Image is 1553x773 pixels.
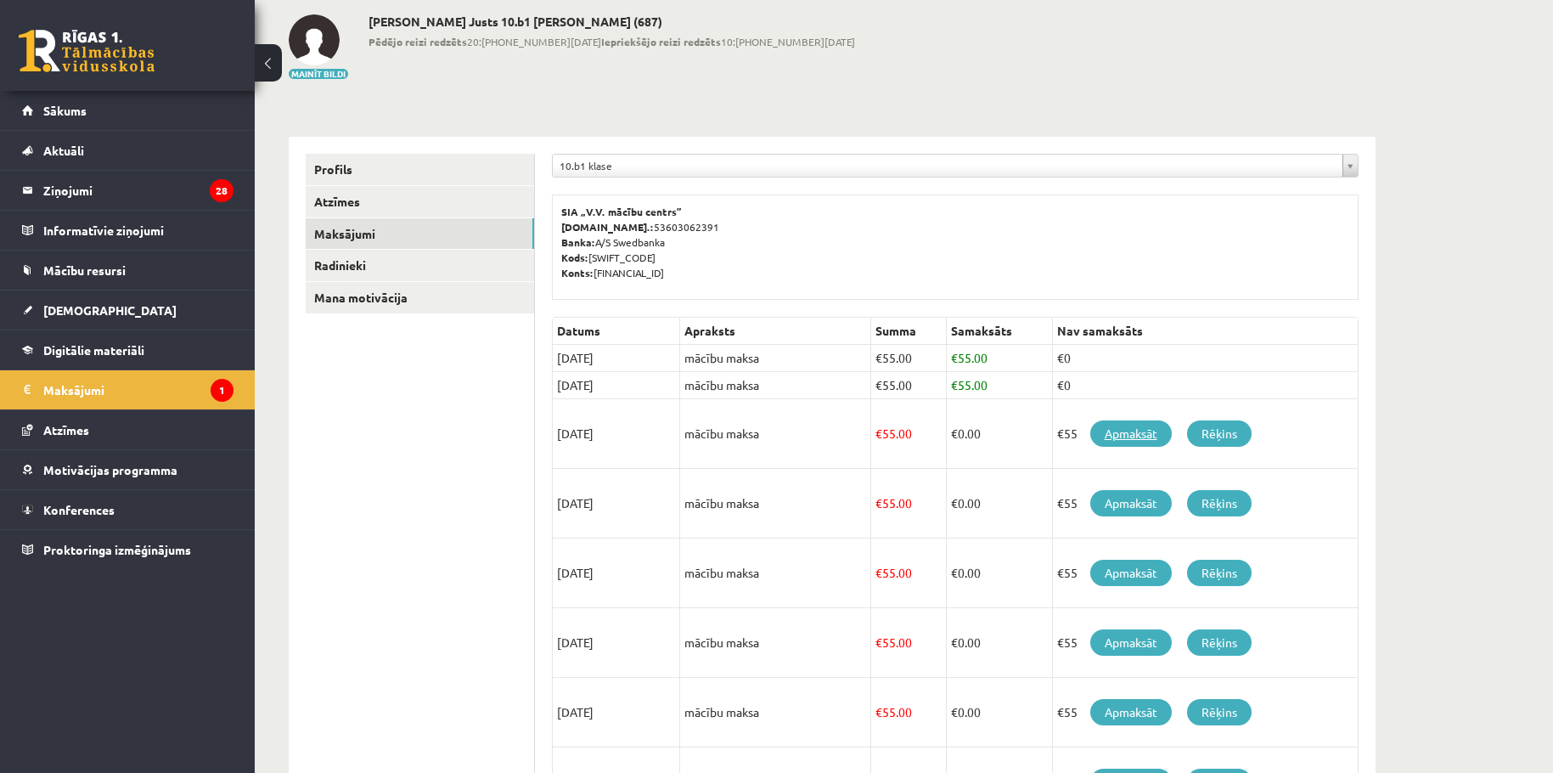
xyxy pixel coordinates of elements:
[1090,560,1172,586] a: Apmaksāt
[553,399,680,469] td: [DATE]
[22,131,234,170] a: Aktuāli
[871,345,947,372] td: 55.00
[43,502,115,517] span: Konferences
[875,377,882,392] span: €
[306,218,534,250] a: Maksājumi
[1187,420,1252,447] a: Rēķins
[561,266,594,279] b: Konts:
[871,469,947,539] td: 55.00
[369,34,855,49] span: 20:[PHONE_NUMBER][DATE] 10:[PHONE_NUMBER][DATE]
[946,372,1052,399] td: 55.00
[946,608,1052,678] td: 0.00
[553,539,680,608] td: [DATE]
[22,171,234,210] a: Ziņojumi28
[951,495,958,511] span: €
[306,186,534,217] a: Atzīmes
[871,539,947,608] td: 55.00
[369,14,855,29] h2: [PERSON_NAME] Justs 10.b1 [PERSON_NAME] (687)
[22,91,234,130] a: Sākums
[871,608,947,678] td: 55.00
[43,542,191,557] span: Proktoringa izmēģinājums
[22,330,234,370] a: Digitālie materiāli
[306,154,534,185] a: Profils
[951,377,958,392] span: €
[22,370,234,409] a: Maksājumi1
[875,495,882,511] span: €
[43,302,177,318] span: [DEMOGRAPHIC_DATA]
[680,318,871,345] th: Apraksts
[680,372,871,399] td: mācību maksa
[1187,490,1252,516] a: Rēķins
[553,608,680,678] td: [DATE]
[1052,318,1358,345] th: Nav samaksāts
[561,205,683,218] b: SIA „V.V. mācību centrs”
[561,251,588,264] b: Kods:
[43,422,89,437] span: Atzīmes
[553,372,680,399] td: [DATE]
[1090,490,1172,516] a: Apmaksāt
[43,143,84,158] span: Aktuāli
[951,635,958,650] span: €
[1090,629,1172,656] a: Apmaksāt
[1187,699,1252,725] a: Rēķins
[680,608,871,678] td: mācību maksa
[946,539,1052,608] td: 0.00
[289,14,340,65] img: Edvards Justs
[1052,345,1358,372] td: €0
[875,704,882,719] span: €
[680,345,871,372] td: mācību maksa
[680,469,871,539] td: mācību maksa
[871,399,947,469] td: 55.00
[946,318,1052,345] th: Samaksāts
[875,350,882,365] span: €
[680,678,871,748] td: mācību maksa
[22,450,234,489] a: Motivācijas programma
[1052,469,1358,539] td: €55
[680,399,871,469] td: mācību maksa
[1090,420,1172,447] a: Apmaksāt
[875,565,882,580] span: €
[210,179,234,202] i: 28
[22,410,234,449] a: Atzīmes
[553,469,680,539] td: [DATE]
[946,469,1052,539] td: 0.00
[553,155,1358,177] a: 10.b1 klase
[43,211,234,250] legend: Informatīvie ziņojumi
[560,155,1336,177] span: 10.b1 klase
[553,345,680,372] td: [DATE]
[22,211,234,250] a: Informatīvie ziņojumi
[1052,678,1358,748] td: €55
[561,220,654,234] b: [DOMAIN_NAME].:
[946,399,1052,469] td: 0.00
[1052,539,1358,608] td: €55
[306,282,534,313] a: Mana motivācija
[871,372,947,399] td: 55.00
[43,103,87,118] span: Sākums
[306,250,534,281] a: Radinieki
[43,370,234,409] legend: Maksājumi
[22,291,234,330] a: [DEMOGRAPHIC_DATA]
[289,69,348,79] button: Mainīt bildi
[211,379,234,402] i: 1
[946,345,1052,372] td: 55.00
[561,235,595,249] b: Banka:
[22,490,234,529] a: Konferences
[951,704,958,719] span: €
[43,342,144,358] span: Digitālie materiāli
[1187,629,1252,656] a: Rēķins
[951,426,958,441] span: €
[561,204,1349,280] p: 53603062391 A/S Swedbanka [SWIFT_CODE] [FINANCIAL_ID]
[951,565,958,580] span: €
[369,35,467,48] b: Pēdējo reizi redzēts
[43,462,177,477] span: Motivācijas programma
[1052,372,1358,399] td: €0
[43,171,234,210] legend: Ziņojumi
[680,539,871,608] td: mācību maksa
[553,678,680,748] td: [DATE]
[553,318,680,345] th: Datums
[19,30,155,72] a: Rīgas 1. Tālmācības vidusskola
[1090,699,1172,725] a: Apmaksāt
[951,350,958,365] span: €
[871,678,947,748] td: 55.00
[871,318,947,345] th: Summa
